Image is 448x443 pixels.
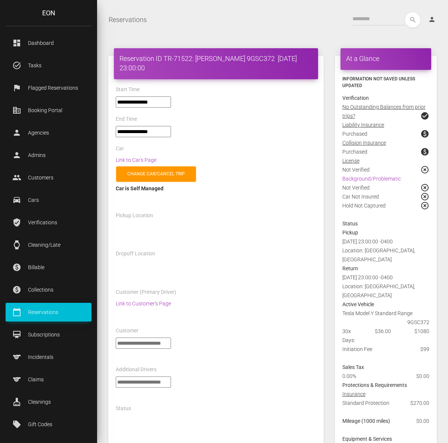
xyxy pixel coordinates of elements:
div: Tesla Model Y Standard Range [337,309,435,327]
u: License [342,158,360,164]
div: Hold Not Captured [337,201,435,219]
a: Background/Problematic [342,176,401,182]
a: Reservations [109,10,147,29]
a: dashboard Dashboard [6,34,91,52]
u: Insurance [342,391,365,397]
span: paid [420,147,429,156]
button: search [405,12,420,28]
a: paid Billable [6,258,91,277]
p: Subscriptions [11,329,86,340]
span: highlight_off [420,192,429,201]
div: $36.00 [369,327,402,345]
h4: At a Glance [346,54,426,63]
label: End Time [116,116,137,123]
span: [DATE] 23:00:00 -0400 Location: [GEOGRAPHIC_DATA], [GEOGRAPHIC_DATA] [342,274,415,298]
p: Cleanings [11,396,86,407]
strong: Pickup [342,230,358,236]
a: watch Cleaning/Late [6,236,91,254]
span: $1080 [414,327,429,336]
strong: Status [342,221,358,227]
a: Change car/cancel trip [116,166,196,182]
div: 0.00% [337,372,402,381]
p: Cars [11,194,86,206]
strong: Mileage (1000 miles) [342,418,390,424]
label: Status [116,405,131,412]
u: Liability Insurance [342,122,384,128]
a: drive_eta Cars [6,191,91,209]
a: Link to Car's Page [116,157,156,163]
span: $270.00 [410,399,429,407]
h4: Reservation ID TR-71522: [PERSON_NAME] 9GSC372 [DATE] 23:00:00 [119,54,312,73]
a: person [423,12,442,27]
label: Customer (Primary Driver) [116,289,176,296]
span: paid [420,129,429,138]
label: Pickup Location [116,212,153,219]
a: flag Flagged Reservations [6,79,91,97]
div: Car is Self Managed [116,184,316,193]
span: 9GSC372 [407,318,429,327]
div: Not Verified [337,165,435,174]
a: verified_user Verifications [6,213,91,232]
span: check_circle [420,111,429,120]
a: calendar_today Reservations [6,303,91,322]
p: Collections [11,284,86,295]
p: Verifications [11,217,86,228]
p: Gift Codes [11,419,86,430]
p: Flagged Reservations [11,82,86,93]
p: Booking Portal [11,105,86,116]
div: Not Verified [337,183,435,192]
p: Cleaning/Late [11,239,86,250]
span: highlight_off [420,165,429,174]
a: person Admins [6,146,91,164]
span: $99 [420,345,429,354]
a: people Customers [6,168,91,187]
p: Billable [11,262,86,273]
h6: Information not saved unless updated [342,76,429,89]
div: Initiation Fee [337,345,402,354]
strong: Active Vehicle [342,301,374,307]
a: corporate_fare Booking Portal [6,101,91,120]
a: local_offer Gift Codes [6,415,91,434]
a: person Agencies [6,123,91,142]
span: [DATE] 23:00:00 -0400 Location: [GEOGRAPHIC_DATA], [GEOGRAPHIC_DATA] [342,239,415,262]
i: person [428,16,436,23]
strong: Protections & Requirements [342,382,407,388]
strong: Sales Tax [342,364,364,370]
p: Incidentals [11,351,86,363]
span: $0.00 [416,416,429,425]
div: Standard Protection [337,399,435,416]
label: Car [116,145,124,153]
div: Car Not Insured [337,192,435,201]
a: sports Incidentals [6,348,91,366]
u: No Outstanding Balances from prior trips? [342,104,426,119]
a: sports Claims [6,370,91,389]
strong: Return [342,265,358,271]
p: Tasks [11,60,86,71]
a: card_membership Subscriptions [6,325,91,344]
a: Link to Customer's Page [116,301,171,307]
p: Agencies [11,127,86,138]
a: paid Collections [6,280,91,299]
strong: Verification [342,95,369,101]
label: Dropoff Location [116,250,155,258]
label: Start Time [116,86,140,93]
strong: Equipment & Services [342,436,392,442]
label: Customer [116,327,139,335]
p: Reservations [11,307,86,318]
div: Purchased [337,129,435,138]
label: Additional Drivers [116,366,156,373]
span: highlight_off [420,201,429,210]
a: cleaning_services Cleanings [6,393,91,411]
p: Dashboard [11,37,86,49]
div: 30x Days: [337,327,370,345]
p: Admins [11,150,86,161]
span: $0.00 [416,372,429,381]
u: Collision Insurance [342,140,386,146]
p: Claims [11,374,86,385]
a: task_alt Tasks [6,56,91,75]
p: Customers [11,172,86,183]
div: Purchased [337,147,435,156]
span: highlight_off [420,183,429,192]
